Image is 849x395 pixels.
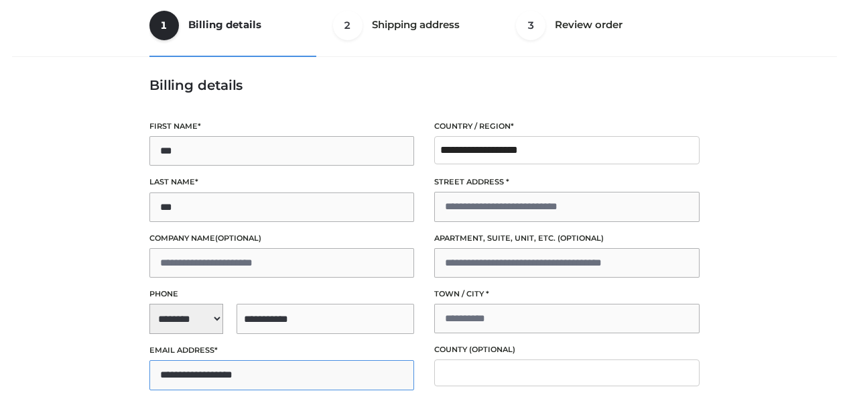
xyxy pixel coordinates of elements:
[434,120,700,133] label: Country / Region
[149,344,415,357] label: Email address
[149,232,415,245] label: Company name
[149,176,415,188] label: Last name
[434,288,700,300] label: Town / City
[149,288,415,300] label: Phone
[558,233,604,243] span: (optional)
[149,77,700,93] h3: Billing details
[469,345,515,354] span: (optional)
[149,120,415,133] label: First name
[434,176,700,188] label: Street address
[215,233,261,243] span: (optional)
[434,232,700,245] label: Apartment, suite, unit, etc.
[434,343,700,356] label: County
